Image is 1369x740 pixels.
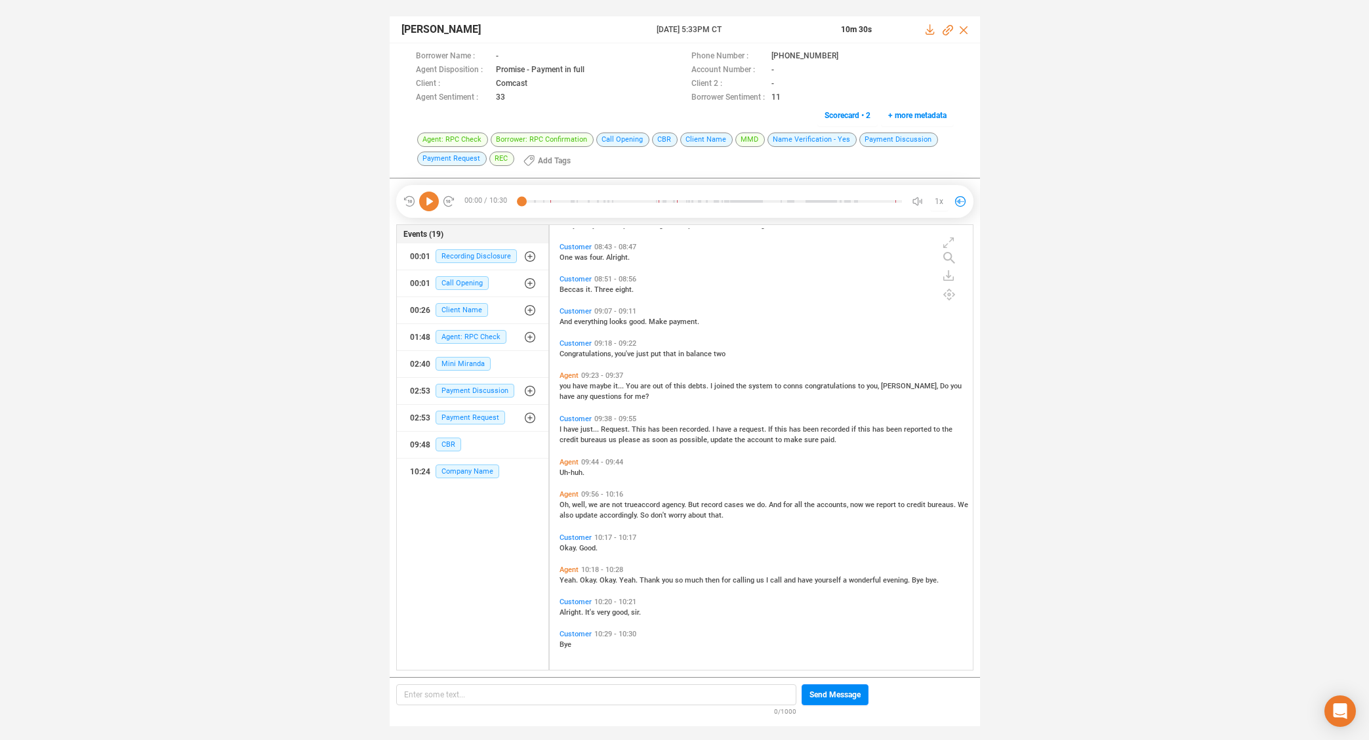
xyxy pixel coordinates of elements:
span: that [663,350,678,358]
button: 1x [930,192,949,211]
span: then [705,576,722,585]
button: 02:53Payment Request [397,405,548,431]
span: any [577,392,590,401]
span: So [640,511,651,520]
span: request. [739,425,768,434]
span: 09:18 - 09:22 [592,339,639,348]
span: one. [804,221,818,230]
span: system [748,382,775,390]
span: conns [783,382,805,390]
span: reported [904,425,933,434]
button: 02:53Payment Discussion [397,378,548,404]
div: 09:48 [410,434,430,455]
span: Congratulations, [560,350,615,358]
span: This [599,221,615,230]
span: you [950,382,962,390]
span: have [798,576,815,585]
span: 08:51 - 08:56 [592,275,639,283]
span: all [794,501,804,509]
span: Comcast [496,77,527,91]
span: 00:00 / 10:30 [455,192,521,211]
span: for [624,392,635,401]
span: 09:56 - 10:16 [579,490,626,499]
span: report [876,501,898,509]
span: Events (19) [403,228,443,240]
span: much [685,576,705,585]
div: 00:01 [410,273,430,294]
span: of [665,382,674,390]
span: we [746,501,757,509]
span: 0/1000 [774,705,796,716]
span: you [560,382,573,390]
span: Account Number : [691,64,765,77]
div: Open Intercom Messenger [1324,695,1356,727]
span: recorded [821,425,851,434]
span: 09:23 - 09:37 [579,371,626,380]
div: 02:40 [410,354,430,375]
span: joined [714,382,736,390]
span: bureaus [581,436,609,444]
span: bye. [926,576,939,585]
span: Customer [560,630,592,638]
span: 10:29 - 10:30 [592,630,639,638]
span: Oh, [560,501,572,509]
span: are [600,501,612,509]
span: 1x [935,191,943,212]
span: has [648,425,662,434]
span: Agent [560,371,579,380]
span: Customer [560,243,592,251]
span: trueaccord [624,501,662,509]
span: I [560,425,563,434]
span: [PERSON_NAME] [401,22,481,37]
span: bureaus. [928,501,958,509]
span: to [775,382,783,390]
button: Send Message [802,684,868,705]
span: I [712,425,716,434]
span: cases [724,501,746,509]
span: two [714,350,725,358]
span: Customer [560,533,592,542]
span: are [640,382,653,390]
span: 10m 30s [841,25,872,34]
span: has [872,425,886,434]
div: grid [556,228,973,668]
span: Okay. [560,221,579,230]
span: Okay. [579,221,599,230]
span: if [851,425,858,434]
button: 09:48CBR [397,432,548,458]
span: [PHONE_NUMBER] [771,50,838,64]
span: possible, [680,436,710,444]
span: Add Tags [538,150,571,171]
span: Borrower Sentiment : [691,91,765,105]
span: Call Opening [596,133,649,147]
span: so [675,576,685,585]
span: paid. [821,436,836,444]
span: 10:20 - 10:21 [592,598,639,606]
span: I [766,576,770,585]
span: Thank [640,576,662,585]
span: Company Name [436,464,499,478]
span: Send Message [809,684,861,705]
span: Make [649,318,669,326]
span: one [694,221,708,230]
span: also [560,511,575,520]
span: You [626,382,640,390]
span: Customer [560,598,592,606]
span: Promise - Payment in full [496,64,584,77]
button: 02:40Mini Miranda [397,351,548,377]
span: Alright. [606,253,630,262]
span: nine [788,221,804,230]
span: payment. [669,318,699,326]
span: up [684,221,694,230]
span: Alright. [648,221,674,230]
span: credit [907,501,928,509]
span: Client 2 : [691,77,765,91]
span: Yeah. [619,576,640,585]
div: 00:26 [410,300,430,321]
span: sure [804,436,821,444]
span: Bye [560,640,571,649]
span: And [769,501,783,509]
span: well, [572,501,588,509]
span: the [804,501,817,509]
span: about [688,511,708,520]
